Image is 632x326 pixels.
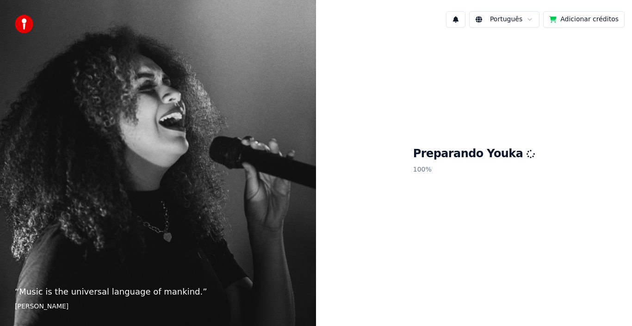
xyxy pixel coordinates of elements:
p: 100 % [413,161,535,178]
footer: [PERSON_NAME] [15,302,301,311]
h1: Preparando Youka [413,147,535,161]
p: “ Music is the universal language of mankind. ” [15,285,301,298]
img: youka [15,15,33,33]
button: Adicionar créditos [543,11,625,28]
